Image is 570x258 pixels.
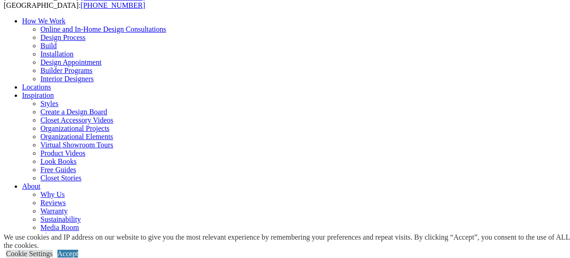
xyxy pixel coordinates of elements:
a: Sustainability [40,215,81,223]
a: How We Work [22,17,66,25]
a: Interior Designers [40,75,94,83]
a: Virtual Showroom Tours [40,141,113,149]
a: Accept [57,250,78,258]
a: Closet Factory Cares [40,232,102,240]
a: Cookie Settings [6,250,53,258]
div: We use cookies and IP address on our website to give you the most relevant experience by remember... [4,233,570,250]
a: Inspiration [22,91,54,99]
a: Installation [40,50,73,58]
a: Warranty [40,207,68,215]
a: Look Books [40,157,77,165]
a: Create a Design Board [40,108,107,116]
a: [PHONE_NUMBER] [81,1,145,9]
a: Why Us [40,191,65,198]
a: Builder Programs [40,67,92,74]
a: Product Videos [40,149,85,157]
a: Design Process [40,34,85,41]
a: Free Guides [40,166,76,174]
a: Styles [40,100,58,107]
a: Locations [22,83,51,91]
a: Organizational Projects [40,124,109,132]
a: Organizational Elements [40,133,113,140]
a: Online and In-Home Design Consultations [40,25,166,33]
a: Build [40,42,57,50]
a: Design Appointment [40,58,102,66]
a: Media Room [40,224,79,231]
a: About [22,182,40,190]
a: Closet Accessory Videos [40,116,113,124]
a: Reviews [40,199,66,207]
a: Closet Stories [40,174,81,182]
